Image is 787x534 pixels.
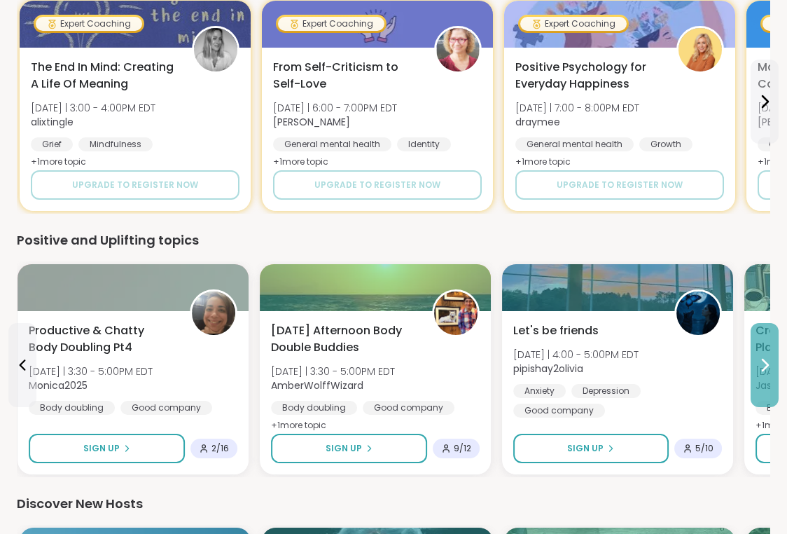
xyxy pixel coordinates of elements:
div: Good company [513,404,605,418]
div: Body doubling [271,401,357,415]
div: Expert Coaching [520,17,627,31]
span: Productive & Chatty Body Doubling Pt4 [29,322,174,356]
span: Let's be friends [513,322,599,339]
span: [DATE] | 7:00 - 8:00PM EDT [515,101,639,115]
div: Grief [31,137,73,151]
b: Monica2025 [29,378,88,392]
b: [PERSON_NAME] [273,115,350,129]
span: [DATE] | 6:00 - 7:00PM EDT [273,101,397,115]
span: From Self-Criticism to Self-Love [273,59,419,93]
span: Sign Up [326,442,362,455]
span: Sign Up [83,442,120,455]
b: pipishay2olivia [513,362,583,376]
span: [DATE] | 3:30 - 5:00PM EDT [29,364,153,378]
img: Fausta [436,28,480,71]
button: Sign Up [271,434,427,463]
div: Discover New Hosts [17,494,770,514]
button: Upgrade to register now [515,170,724,200]
div: General mental health [273,137,391,151]
div: Good company [363,401,454,415]
button: Upgrade to register now [31,170,239,200]
div: Mindfulness [78,137,153,151]
div: Expert Coaching [278,17,384,31]
img: alixtingle [194,28,237,71]
img: Monica2025 [192,292,235,335]
span: 5 / 10 [695,443,713,454]
b: draymee [515,115,560,129]
span: 2 / 16 [211,443,229,454]
img: pipishay2olivia [676,292,720,335]
span: [DATE] | 3:30 - 5:00PM EDT [271,364,395,378]
div: Good company [120,401,212,415]
img: AmberWolffWizard [434,292,478,335]
div: Positive and Uplifting topics [17,231,770,250]
button: Sign Up [513,434,669,463]
span: [DATE] Afternoon Body Double Buddies [271,322,417,356]
b: alixtingle [31,115,74,129]
span: Sign Up [567,442,604,455]
div: Growth [639,137,692,151]
span: Upgrade to register now [72,179,198,191]
div: General mental health [515,137,634,151]
span: Positive Psychology for Everyday Happiness [515,59,661,93]
span: The End In Mind: Creating A Life Of Meaning [31,59,176,93]
b: AmberWolffWizard [271,378,363,392]
div: Expert Coaching [36,17,142,31]
span: Upgrade to register now [314,179,440,191]
div: Anxiety [513,384,566,398]
button: Sign Up [29,434,185,463]
span: Upgrade to register now [557,179,683,191]
div: Depression [571,384,641,398]
img: draymee [678,28,722,71]
span: [DATE] | 3:00 - 4:00PM EDT [31,101,155,115]
div: Body doubling [29,401,115,415]
span: [DATE] | 4:00 - 5:00PM EDT [513,348,639,362]
span: 9 / 12 [454,443,471,454]
div: Identity [397,137,451,151]
button: Upgrade to register now [273,170,482,200]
